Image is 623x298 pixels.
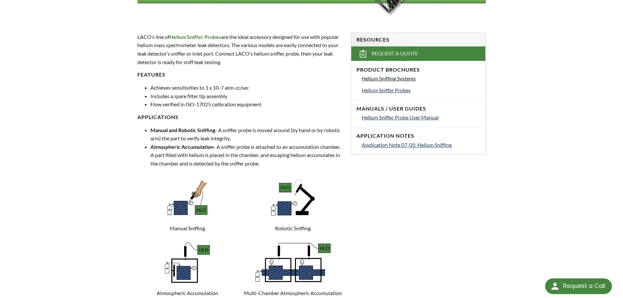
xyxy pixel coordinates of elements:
[137,33,343,66] p: LACO’s line of are the ideal accessory designed for use with popular helium mass spectrometer lea...
[351,46,485,61] a: Request a Quote
[362,141,480,149] a: Application Note 07-05: Helium Sniffing
[150,127,215,133] strong: Manual and Robotic Sniffing
[362,113,480,122] a: Helium Sniffer Probe User Manual
[362,74,480,83] a: Helium Sniffing Systems
[362,142,452,148] span: Application Note 07-05: Helium Sniffing
[356,132,480,139] h4: Application Notes
[150,100,343,109] li: Flow verified in ISO-17025 calibration equipment
[163,238,212,287] img: Methods_Graphics_Atmospheric_Accumulation.jpg
[137,238,238,297] p: Atmospheric Accumulation
[137,173,238,233] p: Manual Sniffing
[268,173,318,222] img: Methods_Graphics_Robotic_Sniffing.jpg
[356,36,480,43] h4: Resources
[563,278,605,293] div: Request a Call
[150,126,343,143] li: - A sniffer probe is moved around (by hand or by robotic arm) the part to verify leak integrity.
[150,83,343,92] li: Achieves sensitivities to 1 x 10-7 atm-cc/sec
[372,50,418,57] span: Request a Quote
[137,71,343,78] h4: Features
[362,114,439,120] span: Helium Sniffer Probe User Manual
[243,173,343,233] p: Robotic Sniffing
[362,87,411,93] span: Helium Sniffer Probes
[163,173,212,222] img: Methods_Graphics_Manual_Sniffing.jpg
[545,278,612,294] div: Request a Call
[253,238,333,287] img: Methods_Graphics_Multi-Chamber_Accumulation.jpg
[150,143,343,168] li: - A sniffer probe is attached to an accumulation chamber. A part filled with helium is placed in ...
[362,86,480,95] a: Helium Sniffer Probes
[356,66,480,73] h4: Product Brochures
[356,105,480,112] h4: Manuals / User Guides
[362,75,416,81] span: Helium Sniffing Systems
[137,114,343,121] h4: Applications
[150,144,214,150] strong: Atmospheric Accumulation
[169,34,221,40] span: Helium Sniffer Probes
[550,281,560,291] img: round button
[150,92,343,100] li: Includes a spare filter tip assembly
[243,238,343,297] p: Multi-Chamber Atmospheric Accumulation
